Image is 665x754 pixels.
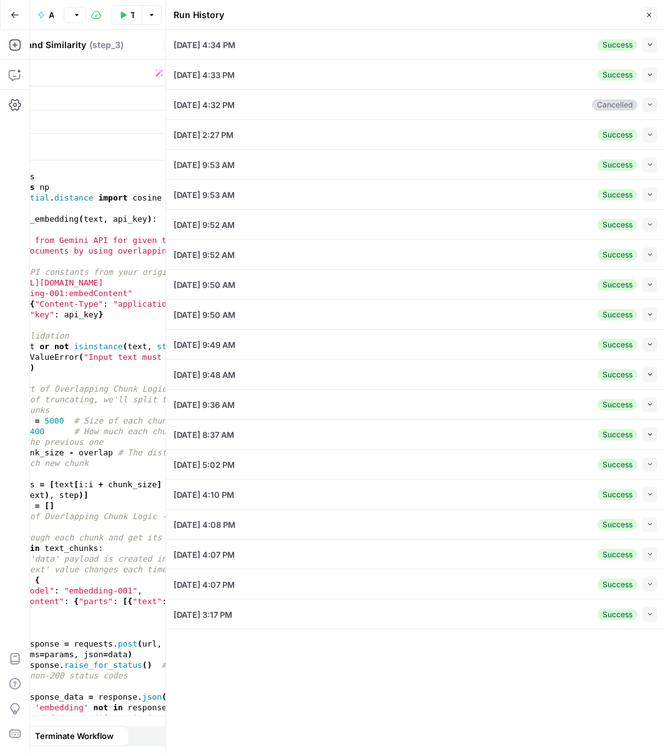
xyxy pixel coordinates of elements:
div: Cancelled [592,99,638,111]
div: Success [598,219,638,231]
span: [DATE] 9:52 AM [174,249,235,261]
span: [DATE] 9:48 AM [174,369,235,381]
span: [DATE] 8:37 AM [174,429,234,441]
span: [DATE] 9:52 AM [174,219,235,231]
div: Success [598,39,638,51]
div: Success [598,309,638,320]
span: Terminate Workflow [35,730,114,743]
span: [DATE] 9:53 AM [174,159,235,171]
div: Success [598,249,638,260]
div: Success [598,129,638,141]
button: Test Workflow [111,5,142,25]
div: Success [598,69,638,81]
span: [DATE] 4:34 PM [174,39,235,51]
div: Success [598,339,638,350]
span: [DATE] 9:53 AM [174,189,235,201]
div: Success [598,609,638,620]
span: [DATE] 4:07 PM [174,548,235,561]
div: Success [598,519,638,530]
div: Success [598,279,638,290]
span: [DATE] 4:07 PM [174,578,235,591]
div: Success [598,159,638,171]
div: Success [598,549,638,560]
div: Success [598,429,638,440]
span: [DATE] 4:32 PM [174,99,235,111]
span: [DATE] 9:36 AM [174,399,235,411]
div: Success [598,489,638,500]
div: Success [598,189,638,201]
button: AVG Embeddings for page and Target Keyword - Using Pasted page content [30,5,61,25]
span: AVG Embeddings for page and Target Keyword - Using Pasted page content [49,9,54,21]
span: [DATE] 9:50 AM [174,279,235,291]
span: [DATE] 2:27 PM [174,129,234,141]
div: Success [598,369,638,380]
div: Success [598,399,638,410]
span: [DATE] 9:50 AM [174,309,235,321]
span: [DATE] 4:33 PM [174,69,235,81]
span: [DATE] 5:02 PM [174,459,235,471]
span: [DATE] 4:08 PM [174,518,235,531]
span: [DATE] 3:17 PM [174,608,232,621]
button: Continue [129,727,240,747]
span: ( step_3 ) [89,39,124,51]
div: Success [598,459,638,470]
span: Test Workflow [131,9,134,21]
div: Success [598,579,638,590]
button: Version 6 [64,7,86,23]
button: Generate with AI [150,65,242,81]
span: [DATE] 4:10 PM [174,489,234,501]
span: [DATE] 9:49 AM [174,339,235,351]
